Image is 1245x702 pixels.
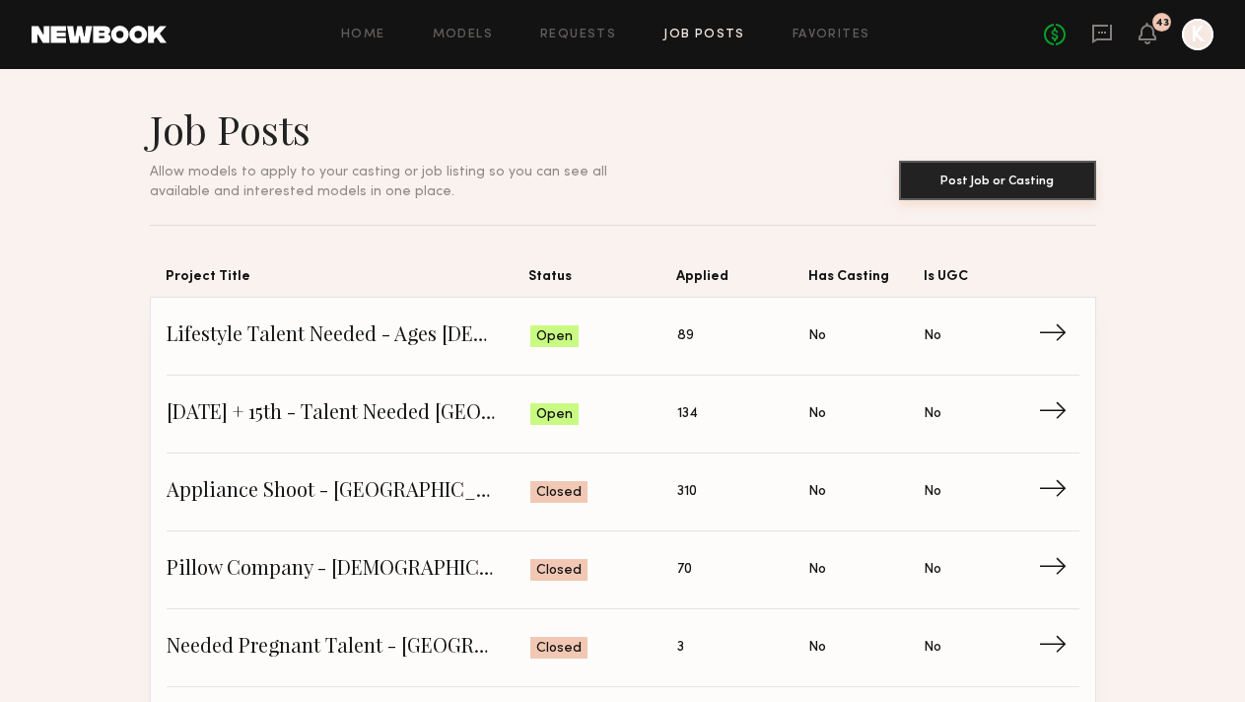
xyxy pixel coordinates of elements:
[808,481,826,503] span: No
[808,637,826,659] span: No
[167,633,530,663] span: Needed Pregnant Talent - [GEOGRAPHIC_DATA]
[166,265,528,297] span: Project Title
[808,403,826,425] span: No
[433,29,493,41] a: Models
[924,481,941,503] span: No
[1182,19,1213,50] a: K
[1038,633,1078,663] span: →
[167,399,530,429] span: [DATE] + 15th - Talent Needed [GEOGRAPHIC_DATA]
[924,637,941,659] span: No
[663,29,745,41] a: Job Posts
[677,403,698,425] span: 134
[808,325,826,347] span: No
[167,477,530,507] span: Appliance Shoot - [GEOGRAPHIC_DATA]
[924,325,941,347] span: No
[677,559,692,581] span: 70
[899,161,1096,200] button: Post Job or Casting
[167,555,530,585] span: Pillow Company - [DEMOGRAPHIC_DATA] Model Needed - [GEOGRAPHIC_DATA]
[808,265,924,297] span: Has Casting
[677,481,697,503] span: 310
[677,637,684,659] span: 3
[536,561,582,581] span: Closed
[167,298,1079,376] a: Lifestyle Talent Needed - Ages [DEMOGRAPHIC_DATA] ([DATE])Open89NoNo→
[536,639,582,659] span: Closed
[167,376,1079,454] a: [DATE] + 15th - Talent Needed [GEOGRAPHIC_DATA]Open134NoNo→
[676,265,808,297] span: Applied
[1155,18,1169,29] div: 43
[528,265,677,297] span: Status
[808,559,826,581] span: No
[540,29,616,41] a: Requests
[1038,477,1078,507] span: →
[150,105,655,154] h1: Job Posts
[150,166,607,198] span: Allow models to apply to your casting or job listing so you can see all available and interested ...
[536,483,582,503] span: Closed
[924,403,941,425] span: No
[1038,555,1078,585] span: →
[1038,321,1078,351] span: →
[536,405,573,425] span: Open
[924,265,1039,297] span: Is UGC
[793,29,870,41] a: Favorites
[341,29,385,41] a: Home
[536,327,573,347] span: Open
[1038,399,1078,429] span: →
[167,609,1079,687] a: Needed Pregnant Talent - [GEOGRAPHIC_DATA]Closed3NoNo→
[677,325,694,347] span: 89
[167,321,530,351] span: Lifestyle Talent Needed - Ages [DEMOGRAPHIC_DATA] ([DATE])
[924,559,941,581] span: No
[899,162,1096,201] a: Post Job or Casting
[167,454,1079,531] a: Appliance Shoot - [GEOGRAPHIC_DATA]Closed310NoNo→
[167,531,1079,609] a: Pillow Company - [DEMOGRAPHIC_DATA] Model Needed - [GEOGRAPHIC_DATA]Closed70NoNo→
